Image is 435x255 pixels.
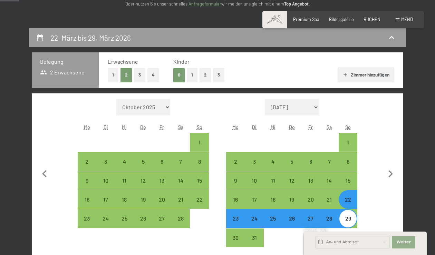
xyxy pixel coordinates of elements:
div: Anreise möglich [264,152,282,171]
span: Kinder [173,58,190,65]
div: Fri Mar 13 2026 [301,171,320,190]
div: Anreise möglich [96,190,115,209]
div: 23 [227,216,244,233]
abbr: Donnerstag [140,124,146,130]
a: Premium Spa [293,17,319,22]
div: Sun Feb 15 2026 [190,171,209,190]
div: Anreise möglich [264,190,282,209]
div: Mon Mar 02 2026 [226,152,245,171]
div: Sat Mar 21 2026 [320,190,339,209]
abbr: Samstag [327,124,332,130]
div: Anreise möglich [78,171,96,190]
div: Mon Feb 23 2026 [78,209,96,228]
div: 26 [135,216,152,233]
div: 17 [97,197,114,214]
abbr: Donnerstag [289,124,295,130]
div: Anreise möglich [282,209,301,228]
div: 6 [302,159,319,176]
div: Anreise möglich [171,190,190,209]
div: Anreise möglich [190,190,209,209]
button: 2 [120,68,132,82]
div: 8 [339,159,357,176]
div: Anreise möglich [115,190,134,209]
div: Fri Mar 06 2026 [301,152,320,171]
div: Tue Feb 24 2026 [96,209,115,228]
abbr: Sonntag [345,124,351,130]
div: Wed Feb 18 2026 [115,190,134,209]
div: 1 [191,140,208,157]
div: Thu Feb 19 2026 [134,190,153,209]
button: 4 [147,68,159,82]
div: Anreise möglich [78,209,96,228]
div: Anreise möglich [339,171,357,190]
div: Anreise möglich [134,171,153,190]
button: Zimmer hinzufügen [338,67,394,82]
div: Mon Feb 02 2026 [78,152,96,171]
div: Anreise möglich [301,171,320,190]
abbr: Dienstag [252,124,257,130]
div: 18 [116,197,133,214]
a: BUCHEN [364,17,380,22]
span: Menü [401,17,413,22]
button: Nächster Monat [383,99,398,247]
div: 3 [97,159,114,176]
button: 0 [173,68,185,82]
div: Anreise möglich [339,209,357,228]
div: Thu Mar 12 2026 [282,171,301,190]
div: Anreise möglich [320,209,339,228]
div: Thu Feb 05 2026 [134,152,153,171]
div: 16 [227,197,244,214]
div: Anreise möglich [245,171,264,190]
div: Anreise möglich [245,190,264,209]
div: Anreise möglich [245,228,264,247]
div: 28 [172,216,189,233]
div: Anreise möglich [78,190,96,209]
div: Sun Feb 08 2026 [190,152,209,171]
div: 2 [227,159,244,176]
div: 5 [135,159,152,176]
div: Anreise möglich [171,209,190,228]
div: Fri Mar 20 2026 [301,190,320,209]
div: Anreise möglich [226,152,245,171]
div: Anreise möglich [301,209,320,228]
button: 2 [200,68,211,82]
div: 21 [321,197,338,214]
div: Wed Feb 04 2026 [115,152,134,171]
h3: Belegung [40,58,90,65]
div: 27 [302,216,319,233]
div: Sun Mar 15 2026 [339,171,357,190]
div: 15 [191,178,208,195]
div: 11 [116,178,133,195]
div: 19 [135,197,152,214]
div: Anreise möglich [282,152,301,171]
div: 20 [153,197,171,214]
div: Anreise möglich [134,152,153,171]
div: Tue Feb 10 2026 [96,171,115,190]
div: Anreise möglich [264,209,282,228]
span: Bildergalerie [329,17,354,22]
div: 18 [264,197,282,214]
div: 4 [116,159,133,176]
div: 14 [321,178,338,195]
button: Weiter [392,236,415,248]
div: Anreise möglich [301,152,320,171]
div: 22 [191,197,208,214]
div: Anreise möglich [282,171,301,190]
div: Fri Feb 06 2026 [153,152,171,171]
div: 7 [321,159,338,176]
div: Anreise möglich [226,171,245,190]
div: Wed Mar 04 2026 [264,152,282,171]
div: 15 [339,178,357,195]
div: Anreise möglich [282,190,301,209]
div: Sun Feb 01 2026 [190,133,209,152]
div: Sat Feb 07 2026 [171,152,190,171]
div: Sat Feb 21 2026 [171,190,190,209]
div: 14 [172,178,189,195]
div: 12 [283,178,300,195]
div: Thu Feb 12 2026 [134,171,153,190]
button: 1 [108,68,118,82]
span: 2 Erwachsene [40,69,85,76]
div: 9 [227,178,244,195]
div: Anreise möglich [171,171,190,190]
